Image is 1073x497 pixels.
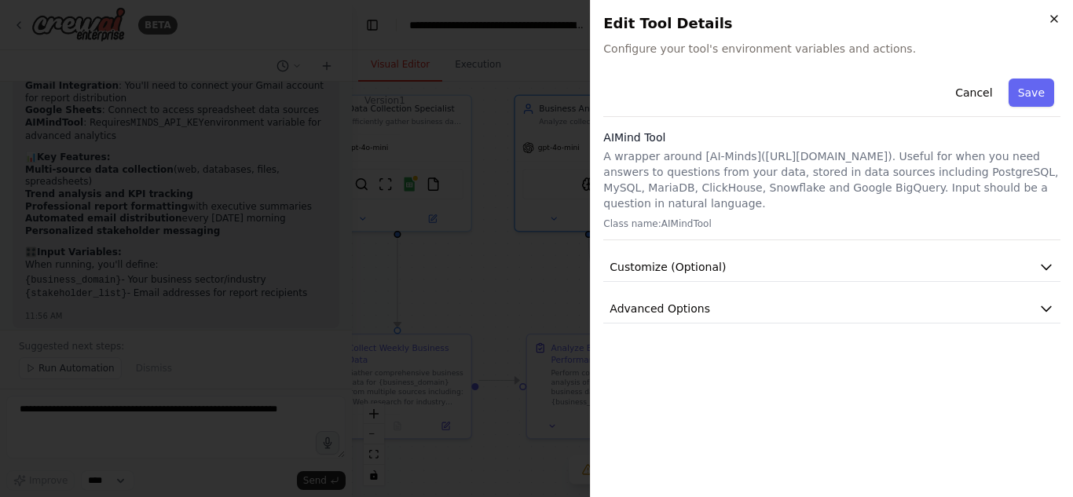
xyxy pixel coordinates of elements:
h2: Edit Tool Details [603,13,1060,35]
button: Save [1009,79,1054,107]
p: A wrapper around [AI-Minds]([URL][DOMAIN_NAME]). Useful for when you need answers to questions fr... [603,148,1060,211]
span: Configure your tool's environment variables and actions. [603,41,1060,57]
button: Customize (Optional) [603,253,1060,282]
button: Advanced Options [603,294,1060,323]
span: Advanced Options [610,301,710,316]
button: Cancel [946,79,1002,107]
h3: AIMind Tool [603,130,1060,145]
span: Customize (Optional) [610,259,726,275]
p: Class name: AIMindTool [603,217,1060,230]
